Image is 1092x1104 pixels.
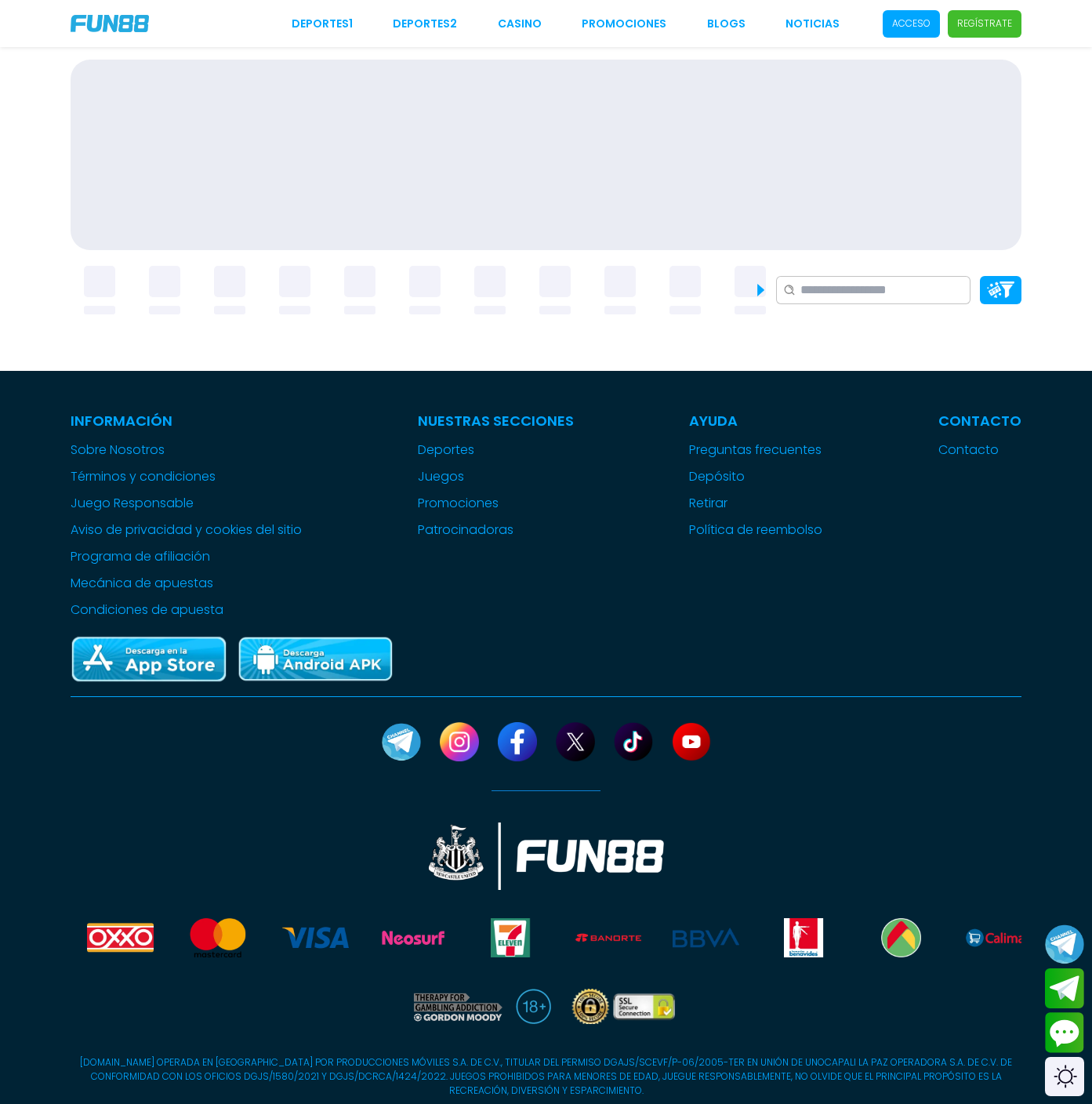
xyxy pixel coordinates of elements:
p: Información [71,410,302,431]
a: Promociones [418,494,574,513]
p: Regístrate [957,16,1012,31]
a: Deportes1 [292,16,353,32]
img: Company Logo [71,15,149,32]
img: Platform Filter [987,281,1014,298]
img: Visa [282,918,348,957]
div: Switch theme [1045,1057,1084,1096]
a: Política de reembolso [689,521,822,539]
a: Aviso de privacidad y cookies del sitio [71,521,302,539]
img: BBVA [673,918,738,957]
img: Calimax [966,918,1032,957]
a: Deportes [418,441,574,459]
p: Contacto [938,410,1021,431]
a: Contacto [938,441,1021,459]
a: Promociones [582,16,666,32]
a: Read more about Gambling Therapy [411,989,502,1024]
img: Mastercard [185,918,251,957]
img: 18 plus [516,989,551,1024]
a: Sobre Nosotros [71,441,302,459]
button: Contact customer service [1045,1012,1084,1053]
img: therapy for gaming addiction gordon moody [411,989,502,1024]
img: Play Store [237,635,394,685]
a: Retirar [689,494,822,513]
a: Juego Responsable [71,494,302,513]
a: Mecánica de apuestas [71,574,302,593]
a: Deportes2 [393,16,457,32]
a: Preguntas frecuentes [689,441,822,459]
button: Juegos [418,467,464,486]
button: Join telegram [1045,968,1084,1009]
a: CASINO [498,16,542,32]
a: Depósito [689,467,822,486]
img: Benavides [771,918,836,957]
p: Nuestras Secciones [418,410,574,431]
a: NOTICIAS [785,16,840,32]
a: BLOGS [707,16,746,32]
img: App Store [71,635,227,685]
a: Términos y condiciones [71,467,302,486]
p: Ayuda [689,410,822,431]
img: Neosurf [380,918,446,957]
a: Condiciones de apuesta [71,601,302,619]
img: Oxxo [87,918,153,957]
button: Join telegram channel [1045,924,1084,964]
img: Bodegaaurrera [868,918,934,957]
img: Seven Eleven [477,918,543,957]
p: Acceso [892,16,931,31]
img: SSL [567,989,681,1024]
img: New Castle [429,823,664,890]
img: Banorte [575,918,641,957]
a: Programa de afiliación [71,547,302,566]
p: [DOMAIN_NAME] OPERADA EN [GEOGRAPHIC_DATA] POR PRODUCCIONES MÓVILES S.A. DE C.V., TITULAR DEL PER... [71,1055,1021,1098]
a: Patrocinadoras [418,521,574,539]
